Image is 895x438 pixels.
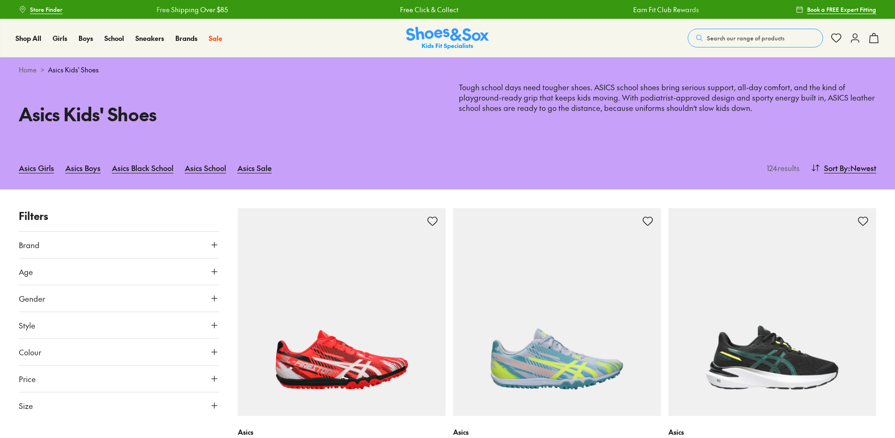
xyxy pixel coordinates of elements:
[824,162,848,173] span: Sort By
[19,101,436,127] h1: Asics Kids' Shoes
[79,33,93,43] a: Boys
[19,366,219,392] button: Price
[175,33,197,43] a: Brands
[209,33,222,43] a: Sale
[157,5,228,15] a: Free Shipping Over $85
[19,239,39,250] span: Brand
[19,346,41,358] span: Colour
[763,162,800,173] p: 124 results
[406,27,489,50] img: SNS_Logo_Responsive.svg
[135,33,164,43] a: Sneakers
[19,258,219,285] button: Age
[65,157,101,178] a: Asics Boys
[19,293,45,304] span: Gender
[53,33,67,43] a: Girls
[19,1,63,18] a: Store Finder
[400,5,458,15] a: Free Click & Collect
[237,157,272,178] a: Asics Sale
[688,29,823,47] button: Search our range of products
[16,33,41,43] a: Shop All
[112,157,173,178] a: Asics Black School
[19,208,219,224] p: Filters
[185,157,226,178] a: Asics School
[19,285,219,312] button: Gender
[19,65,37,75] a: Home
[807,5,876,14] span: Book a FREE Expert Fitting
[30,5,63,14] span: Store Finder
[811,157,876,178] button: Sort By:Newest
[19,320,35,331] span: Style
[633,5,699,15] a: Earn Fit Club Rewards
[19,65,876,75] div: >
[19,157,54,178] a: Asics Girls
[19,400,33,411] span: Size
[19,373,36,384] span: Price
[48,65,99,75] span: Asics Kids' Shoes
[104,33,124,43] a: School
[796,1,876,18] a: Book a FREE Expert Fitting
[19,232,219,258] button: Brand
[238,427,446,437] p: Asics
[19,266,33,277] span: Age
[19,392,219,419] button: Size
[19,312,219,338] button: Style
[406,27,489,50] a: Shoes & Sox
[707,34,785,42] span: Search our range of products
[668,427,876,437] p: Asics
[453,427,661,437] p: Asics
[848,162,876,173] span: : Newest
[19,339,219,365] button: Colour
[459,82,876,124] p: Tough school days need tougher shoes. ASICS school shoes bring serious support, all-day comfort, ...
